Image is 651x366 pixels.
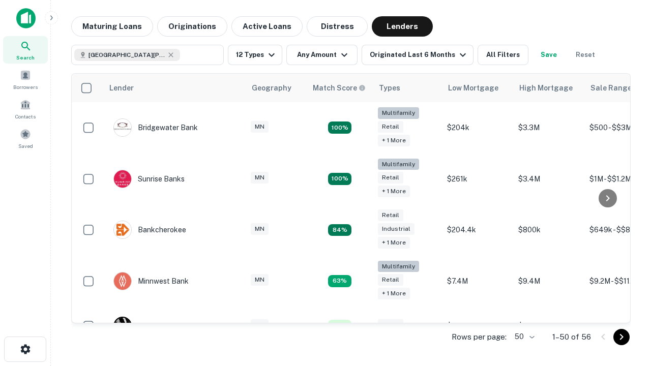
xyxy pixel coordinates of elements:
[442,154,513,205] td: $261k
[252,82,291,94] div: Geography
[231,16,303,37] button: Active Loans
[113,317,197,335] div: [PERSON_NAME]
[613,329,630,345] button: Go to next page
[378,261,419,272] div: Multifamily
[378,223,415,235] div: Industrial
[379,82,400,94] div: Types
[286,45,358,65] button: Any Amount
[378,186,410,197] div: + 1 more
[511,329,536,344] div: 50
[378,135,410,146] div: + 1 more
[13,83,38,91] span: Borrowers
[513,204,584,256] td: $800k
[448,82,498,94] div: Low Mortgage
[513,256,584,307] td: $9.4M
[109,82,134,94] div: Lender
[103,74,246,102] th: Lender
[71,16,153,37] button: Maturing Loans
[313,82,366,94] div: Capitalize uses an advanced AI algorithm to match your search with the best lender. The match sco...
[313,82,364,94] h6: Match Score
[113,118,198,137] div: Bridgewater Bank
[114,119,131,136] img: picture
[328,320,351,332] div: Matching Properties: 5, hasApolloMatch: undefined
[519,82,573,94] div: High Mortgage
[18,142,33,150] span: Saved
[532,45,565,65] button: Save your search to get updates of matches that match your search criteria.
[442,102,513,154] td: $204k
[328,173,351,185] div: Matching Properties: 11, hasApolloMatch: undefined
[513,154,584,205] td: $3.4M
[442,204,513,256] td: $204.4k
[378,172,403,184] div: Retail
[3,95,48,123] a: Contacts
[88,50,165,59] span: [GEOGRAPHIC_DATA][PERSON_NAME], [GEOGRAPHIC_DATA], [GEOGRAPHIC_DATA]
[513,307,584,345] td: $25k
[328,121,351,134] div: Matching Properties: 17, hasApolloMatch: undefined
[15,112,36,120] span: Contacts
[378,288,410,299] div: + 1 more
[513,102,584,154] td: $3.3M
[328,275,351,287] div: Matching Properties: 6, hasApolloMatch: undefined
[251,121,269,133] div: MN
[228,45,282,65] button: 12 Types
[114,221,131,238] img: picture
[246,74,307,102] th: Geography
[113,221,186,239] div: Bankcherokee
[452,331,507,343] p: Rows per page:
[117,321,128,331] p: G H
[114,170,131,188] img: picture
[16,8,36,28] img: capitalize-icon.png
[552,331,591,343] p: 1–50 of 56
[442,307,513,345] td: $25k
[569,45,602,65] button: Reset
[372,16,433,37] button: Lenders
[513,74,584,102] th: High Mortgage
[378,319,403,331] div: Retail
[442,256,513,307] td: $7.4M
[251,223,269,235] div: MN
[370,49,469,61] div: Originated Last 6 Months
[251,274,269,286] div: MN
[378,107,419,119] div: Multifamily
[378,274,403,286] div: Retail
[251,319,269,331] div: MN
[378,159,419,170] div: Multifamily
[590,82,632,94] div: Sale Range
[3,66,48,93] a: Borrowers
[600,252,651,301] iframe: Chat Widget
[328,224,351,236] div: Matching Properties: 8, hasApolloMatch: undefined
[113,272,189,290] div: Minnwest Bank
[378,209,403,221] div: Retail
[378,237,410,249] div: + 1 more
[378,121,403,133] div: Retail
[3,36,48,64] a: Search
[3,125,48,152] a: Saved
[307,74,373,102] th: Capitalize uses an advanced AI algorithm to match your search with the best lender. The match sco...
[16,53,35,62] span: Search
[373,74,442,102] th: Types
[113,170,185,188] div: Sunrise Banks
[442,74,513,102] th: Low Mortgage
[157,16,227,37] button: Originations
[307,16,368,37] button: Distress
[251,172,269,184] div: MN
[114,272,131,290] img: picture
[362,45,474,65] button: Originated Last 6 Months
[478,45,528,65] button: All Filters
